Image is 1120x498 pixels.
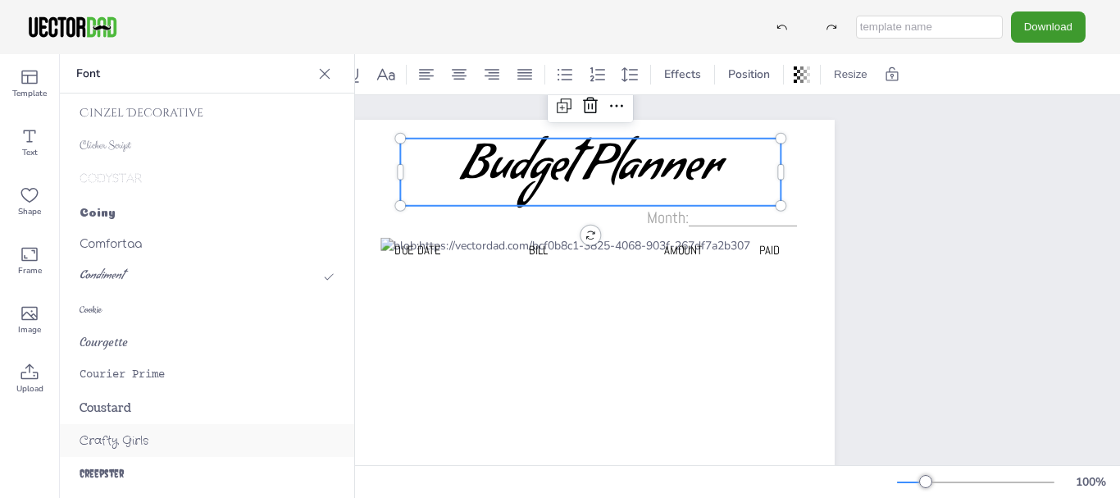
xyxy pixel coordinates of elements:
[22,146,38,159] span: Text
[80,304,102,316] span: Cookie
[461,135,721,208] span: Budget Planner
[663,242,702,258] span: AMOUNT
[80,171,142,185] span: Codystar
[80,335,128,350] span: Courgette
[394,242,440,258] span: Due Date
[758,242,780,258] span: PAID
[12,87,47,100] span: Template
[827,62,874,88] button: Resize
[647,207,797,228] span: Month:____________
[725,66,773,82] span: Position
[80,268,124,286] span: Condiment
[80,105,203,121] span: Cinzel Decorative
[80,467,124,480] span: Creepster
[80,238,142,250] span: Comfortaa
[528,242,547,258] span: BILL
[1011,11,1086,42] button: Download
[661,66,704,82] span: Effects
[80,400,131,416] span: Coustard
[76,54,312,94] p: Font
[80,432,148,449] span: Crafty Girls
[16,382,43,395] span: Upload
[1071,474,1110,490] div: 100 %
[80,204,116,217] span: Coiny
[18,264,42,277] span: Frame
[856,16,1003,39] input: template name
[80,368,165,381] span: Courier Prime
[18,205,41,218] span: Shape
[18,323,41,336] span: Image
[26,15,119,39] img: VectorDad-1.png
[80,138,130,153] span: Clicker Script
